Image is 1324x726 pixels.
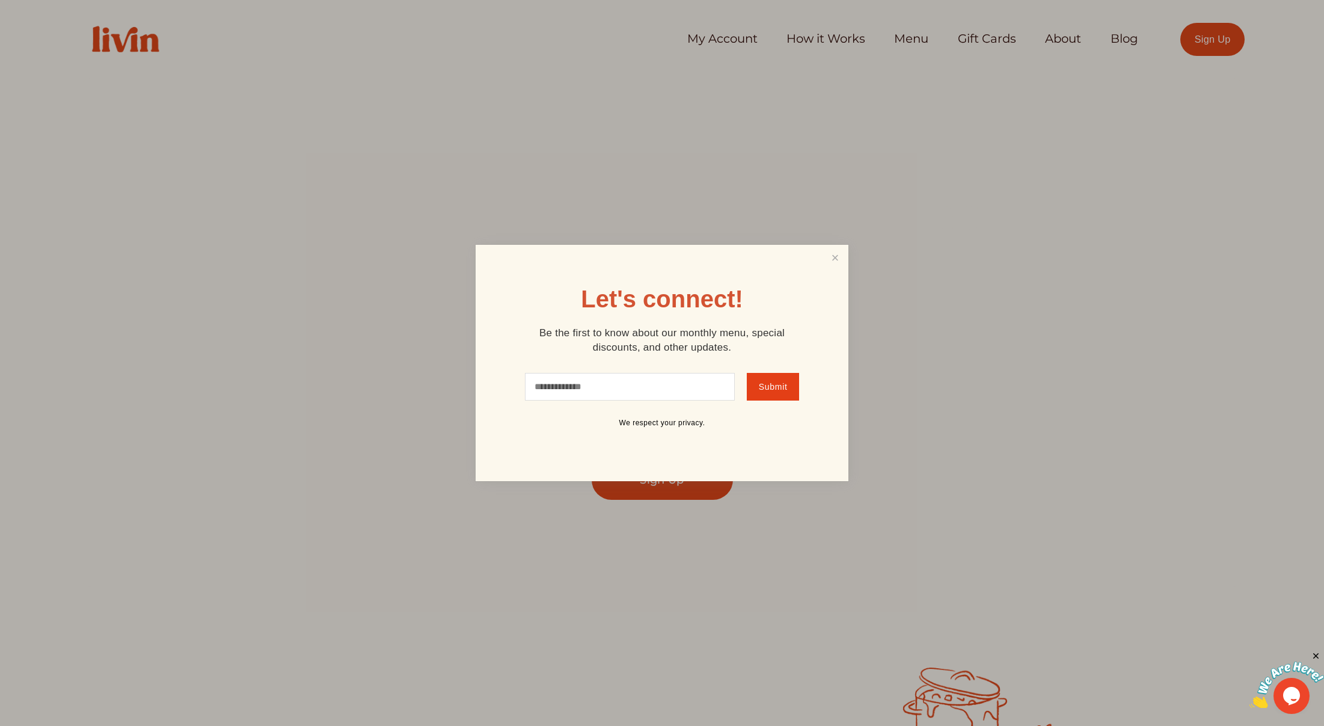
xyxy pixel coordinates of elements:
a: Close [824,247,847,269]
h1: Let's connect! [581,287,743,311]
p: We respect your privacy. [518,419,806,428]
iframe: chat widget [1249,651,1324,708]
button: Submit [747,373,799,401]
p: Be the first to know about our monthly menu, special discounts, and other updates. [518,326,806,355]
span: Submit [759,382,788,392]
